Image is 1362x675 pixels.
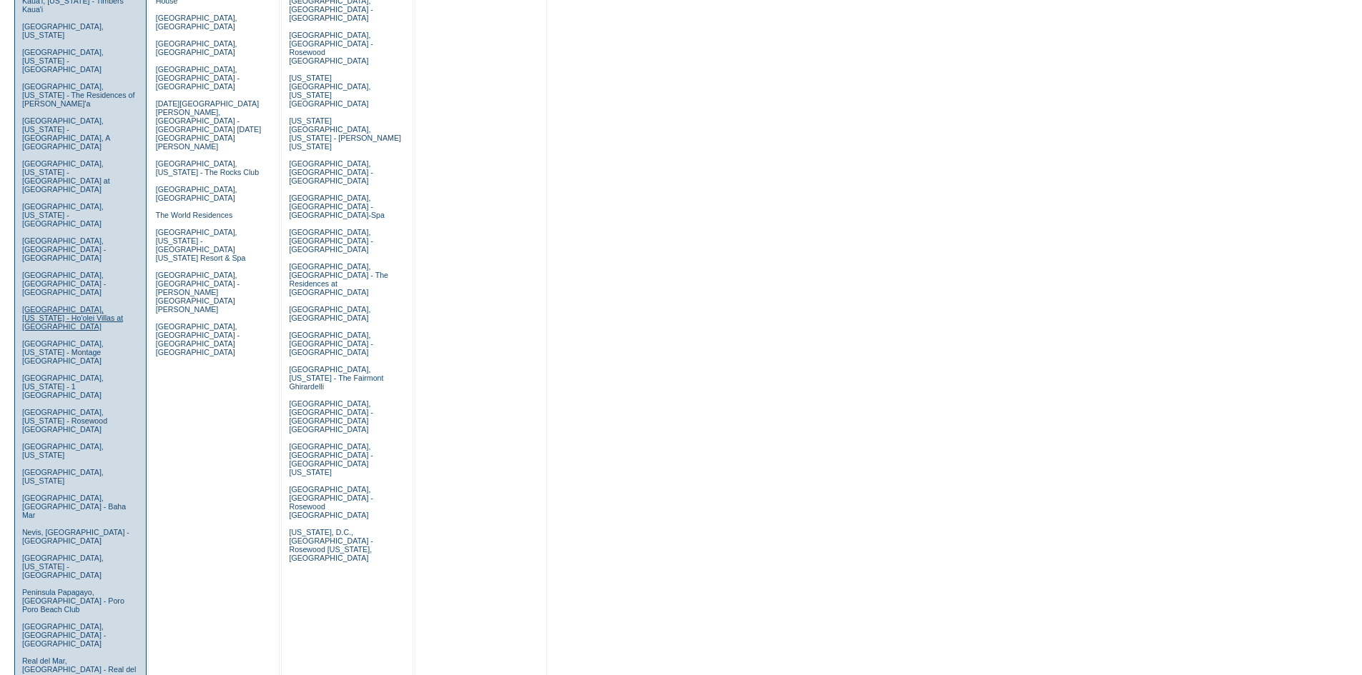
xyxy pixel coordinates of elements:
[22,588,124,614] a: Peninsula Papagayo, [GEOGRAPHIC_DATA] - Poro Poro Beach Club
[22,159,110,194] a: [GEOGRAPHIC_DATA], [US_STATE] - [GEOGRAPHIC_DATA] at [GEOGRAPHIC_DATA]
[289,194,384,219] a: [GEOGRAPHIC_DATA], [GEOGRAPHIC_DATA] - [GEOGRAPHIC_DATA]-Spa
[22,468,104,485] a: [GEOGRAPHIC_DATA], [US_STATE]
[289,159,372,185] a: [GEOGRAPHIC_DATA], [GEOGRAPHIC_DATA] - [GEOGRAPHIC_DATA]
[289,74,370,108] a: [US_STATE][GEOGRAPHIC_DATA], [US_STATE][GEOGRAPHIC_DATA]
[289,228,372,254] a: [GEOGRAPHIC_DATA], [GEOGRAPHIC_DATA] - [GEOGRAPHIC_DATA]
[289,528,372,562] a: [US_STATE], D.C., [GEOGRAPHIC_DATA] - Rosewood [US_STATE], [GEOGRAPHIC_DATA]
[289,399,372,434] a: [GEOGRAPHIC_DATA], [GEOGRAPHIC_DATA] - [GEOGRAPHIC_DATA] [GEOGRAPHIC_DATA]
[156,185,237,202] a: [GEOGRAPHIC_DATA], [GEOGRAPHIC_DATA]
[156,211,233,219] a: The World Residences
[156,39,237,56] a: [GEOGRAPHIC_DATA], [GEOGRAPHIC_DATA]
[22,494,126,519] a: [GEOGRAPHIC_DATA], [GEOGRAPHIC_DATA] - Baha Mar
[22,442,104,459] a: [GEOGRAPHIC_DATA], [US_STATE]
[156,14,237,31] a: [GEOGRAPHIC_DATA], [GEOGRAPHIC_DATA]
[289,305,370,322] a: [GEOGRAPHIC_DATA], [GEOGRAPHIC_DATA]
[22,408,107,434] a: [GEOGRAPHIC_DATA], [US_STATE] - Rosewood [GEOGRAPHIC_DATA]
[22,305,123,331] a: [GEOGRAPHIC_DATA], [US_STATE] - Ho'olei Villas at [GEOGRAPHIC_DATA]
[22,236,106,262] a: [GEOGRAPHIC_DATA], [GEOGRAPHIC_DATA] - [GEOGRAPHIC_DATA]
[22,339,104,365] a: [GEOGRAPHIC_DATA], [US_STATE] - Montage [GEOGRAPHIC_DATA]
[22,48,104,74] a: [GEOGRAPHIC_DATA], [US_STATE] - [GEOGRAPHIC_DATA]
[22,528,129,545] a: Nevis, [GEOGRAPHIC_DATA] - [GEOGRAPHIC_DATA]
[22,82,135,108] a: [GEOGRAPHIC_DATA], [US_STATE] - The Residences of [PERSON_NAME]'a
[156,271,240,314] a: [GEOGRAPHIC_DATA], [GEOGRAPHIC_DATA] - [PERSON_NAME][GEOGRAPHIC_DATA][PERSON_NAME]
[22,116,110,151] a: [GEOGRAPHIC_DATA], [US_STATE] - [GEOGRAPHIC_DATA], A [GEOGRAPHIC_DATA]
[22,374,104,399] a: [GEOGRAPHIC_DATA], [US_STATE] - 1 [GEOGRAPHIC_DATA]
[156,65,240,91] a: [GEOGRAPHIC_DATA], [GEOGRAPHIC_DATA] - [GEOGRAPHIC_DATA]
[289,116,401,151] a: [US_STATE][GEOGRAPHIC_DATA], [US_STATE] - [PERSON_NAME] [US_STATE]
[289,31,372,65] a: [GEOGRAPHIC_DATA], [GEOGRAPHIC_DATA] - Rosewood [GEOGRAPHIC_DATA]
[22,271,106,296] a: [GEOGRAPHIC_DATA], [GEOGRAPHIC_DATA] - [GEOGRAPHIC_DATA]
[22,622,106,648] a: [GEOGRAPHIC_DATA], [GEOGRAPHIC_DATA] - [GEOGRAPHIC_DATA]
[156,159,260,176] a: [GEOGRAPHIC_DATA], [US_STATE] - The Rocks Club
[22,202,104,228] a: [GEOGRAPHIC_DATA], [US_STATE] - [GEOGRAPHIC_DATA]
[289,365,383,391] a: [GEOGRAPHIC_DATA], [US_STATE] - The Fairmont Ghirardelli
[22,22,104,39] a: [GEOGRAPHIC_DATA], [US_STATE]
[289,442,372,476] a: [GEOGRAPHIC_DATA], [GEOGRAPHIC_DATA] - [GEOGRAPHIC_DATA] [US_STATE]
[156,228,246,262] a: [GEOGRAPHIC_DATA], [US_STATE] - [GEOGRAPHIC_DATA] [US_STATE] Resort & Spa
[289,331,372,356] a: [GEOGRAPHIC_DATA], [GEOGRAPHIC_DATA] - [GEOGRAPHIC_DATA]
[289,485,372,519] a: [GEOGRAPHIC_DATA], [GEOGRAPHIC_DATA] - Rosewood [GEOGRAPHIC_DATA]
[156,322,240,356] a: [GEOGRAPHIC_DATA], [GEOGRAPHIC_DATA] - [GEOGRAPHIC_DATA] [GEOGRAPHIC_DATA]
[22,554,104,579] a: [GEOGRAPHIC_DATA], [US_STATE] - [GEOGRAPHIC_DATA]
[156,99,261,151] a: [DATE][GEOGRAPHIC_DATA][PERSON_NAME], [GEOGRAPHIC_DATA] - [GEOGRAPHIC_DATA] [DATE][GEOGRAPHIC_DAT...
[289,262,388,296] a: [GEOGRAPHIC_DATA], [GEOGRAPHIC_DATA] - The Residences at [GEOGRAPHIC_DATA]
